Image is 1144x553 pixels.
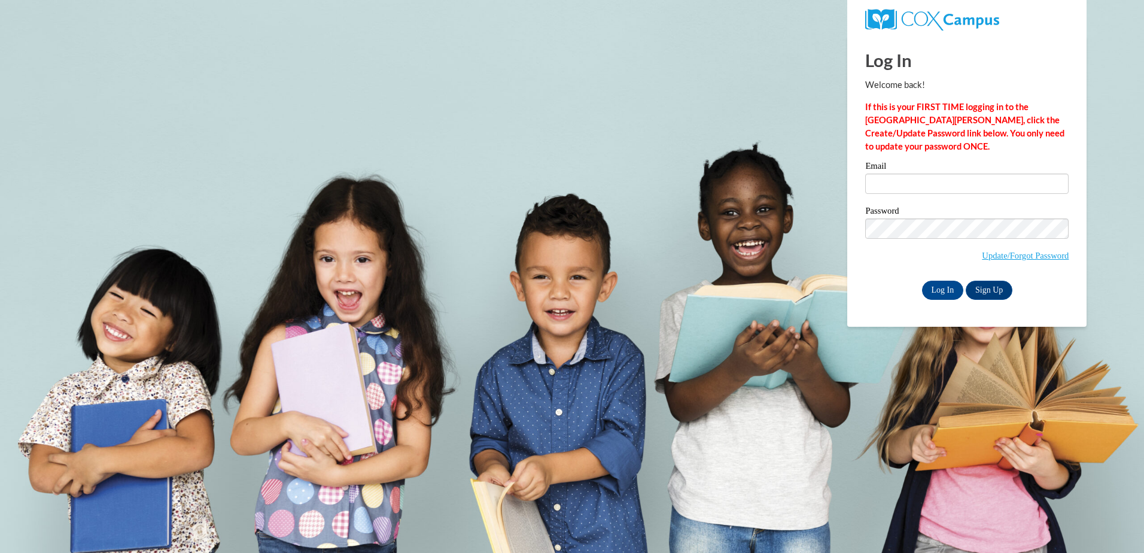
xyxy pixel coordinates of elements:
img: COX Campus [865,9,999,31]
label: Password [865,206,1069,218]
h1: Log In [865,48,1069,72]
a: Sign Up [966,281,1012,300]
label: Email [865,162,1069,174]
a: COX Campus [865,14,999,24]
p: Welcome back! [865,78,1069,92]
input: Log In [922,281,964,300]
strong: If this is your FIRST TIME logging in to the [GEOGRAPHIC_DATA][PERSON_NAME], click the Create/Upd... [865,102,1064,151]
a: Update/Forgot Password [982,251,1069,260]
